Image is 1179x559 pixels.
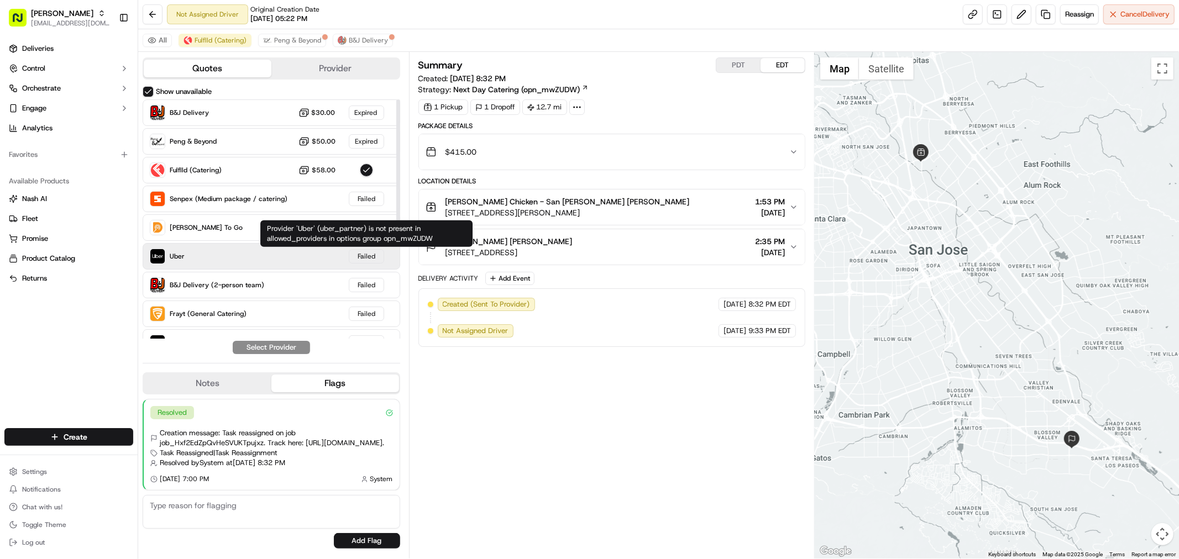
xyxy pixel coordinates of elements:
button: Reassign [1060,4,1099,24]
button: Start new chat [188,109,201,122]
img: Nash [11,11,33,33]
span: System [370,474,393,483]
button: Flags [271,375,399,392]
button: Returns [4,270,133,287]
a: Nash AI [9,194,129,204]
div: Failed [349,278,384,292]
a: Promise [9,234,129,244]
span: $30.00 [312,108,336,117]
span: Knowledge Base [22,160,85,171]
button: B&J Delivery [333,34,393,47]
span: Not Assigned Driver [443,326,509,336]
a: Analytics [4,119,133,137]
img: B&J Delivery (2-person team) [150,278,165,292]
img: Uber LOF [150,335,165,350]
button: Provider [271,60,399,77]
button: PDT [716,58,761,72]
button: Control [4,60,133,77]
button: Show street map [820,57,859,80]
span: Returns [22,273,47,283]
span: 2:35 PM [755,236,785,247]
img: Senpex (Medium package / catering) [150,192,165,206]
div: Expired [349,134,384,149]
img: profile_peng_cartwheel.jpg [263,36,272,45]
div: 1 Dropoff [470,99,520,115]
span: Creation message: Task reassigned on job job_Hxf2EdZpQvHeSVUKTpujxz. Track here: [URL][DOMAIN_NAME]. [160,428,393,448]
span: Reassign [1065,9,1094,19]
button: Notes [144,375,271,392]
span: Chat with us! [22,503,62,511]
span: Original Creation Date [250,5,319,14]
span: Fulflld (Catering) [170,166,222,175]
span: Uber [170,252,185,261]
span: [DATE] 05:22 PM [250,14,307,24]
span: Toggle Theme [22,520,66,529]
button: Keyboard shortcuts [988,551,1036,558]
div: Failed [349,307,384,321]
button: Promise [4,230,133,247]
img: profile_Fulflld_OnFleet_Thistle_SF.png [184,36,192,45]
div: We're available if you need us! [38,117,140,125]
span: 1:53 PM [755,196,785,207]
p: Welcome 👋 [11,44,201,62]
button: $30.00 [298,107,336,118]
button: Toggle Theme [4,517,133,532]
span: Frayt (General Catering) [170,309,247,318]
span: Task Reassigned | Task Reassignment [160,448,277,458]
button: Engage [4,99,133,117]
button: $58.00 [298,165,336,176]
div: 1 Pickup [418,99,468,115]
span: Created: [418,73,506,84]
button: Create [4,428,133,446]
input: Got a question? Start typing here... [29,71,199,83]
span: Analytics [22,123,53,133]
div: 📗 [11,161,20,170]
a: Returns [9,273,129,283]
a: Powered byPylon [78,187,134,196]
span: [PERSON_NAME] Chicken - San [PERSON_NAME] [PERSON_NAME] [446,196,690,207]
a: 💻API Documentation [89,156,182,176]
button: Add Flag [334,533,400,549]
h3: Summary [418,60,463,70]
div: Failed [349,335,384,350]
span: Orchestrate [22,83,61,93]
button: Fulflld (Catering) [179,34,251,47]
div: Failed [349,249,384,263]
span: Nash AI [22,194,47,204]
a: 📗Knowledge Base [7,156,89,176]
button: Notifications [4,482,133,497]
a: Report a map error [1131,551,1176,557]
span: at [DATE] 8:32 PM [226,458,285,468]
button: Orchestrate [4,80,133,97]
div: Expired [349,106,384,120]
span: Control [22,64,45,73]
img: 1736555255976-a54dd68f-1ca7-489b-9aae-adbdc363a1c4 [11,106,31,125]
div: Strategy: [418,84,589,95]
span: Peng & Beyond [170,137,217,146]
span: Fleet [22,214,38,224]
span: Engage [22,103,46,113]
span: Resolved by System [160,458,224,468]
span: API Documentation [104,160,177,171]
div: 12.7 mi [522,99,567,115]
span: [PERSON_NAME] To Go [170,223,243,232]
span: Settings [22,467,47,476]
div: 💻 [93,161,102,170]
button: [PERSON_NAME][EMAIL_ADDRESS][DOMAIN_NAME] [4,4,114,31]
button: CancelDelivery [1103,4,1175,24]
span: [STREET_ADDRESS][PERSON_NAME] [446,207,690,218]
span: 8:32 PM EDT [748,299,791,309]
img: Uber [150,249,165,263]
span: $50.00 [312,137,336,146]
span: Pylon [110,187,134,196]
span: Notifications [22,485,61,494]
span: Uber LOF [170,338,198,347]
span: B&J Delivery [170,108,209,117]
span: Senpex (Medium package / catering) [170,194,287,203]
a: Terms (opens in new tab) [1109,551,1125,557]
span: $58.00 [312,166,336,175]
label: Show unavailable [156,87,212,97]
img: Ding Dong To Go [150,220,165,235]
button: [EMAIL_ADDRESS][DOMAIN_NAME] [31,19,110,28]
button: Map camera controls [1151,523,1173,545]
